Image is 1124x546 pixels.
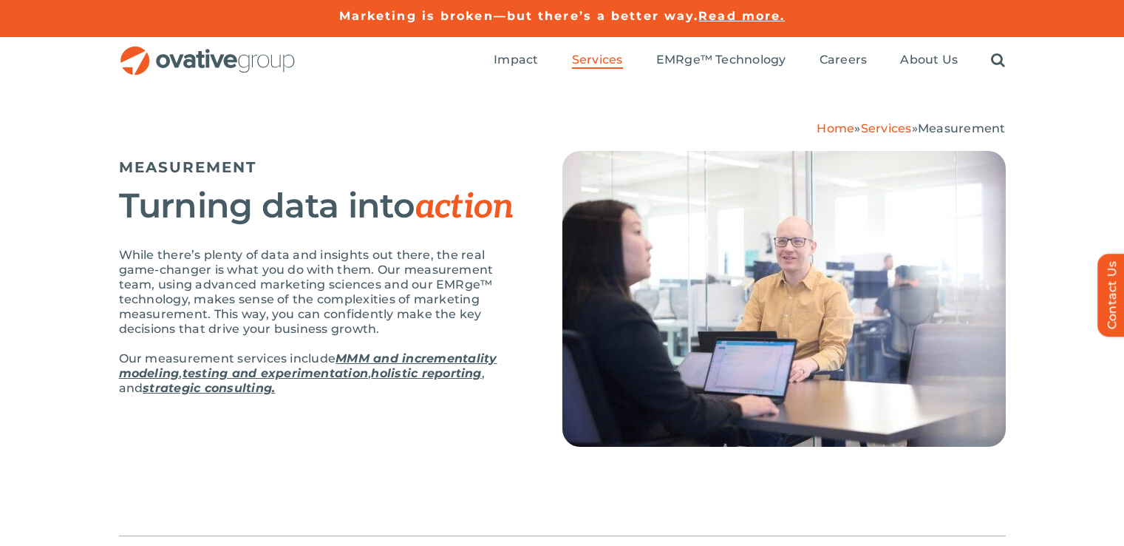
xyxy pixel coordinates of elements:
span: Services [572,53,623,67]
a: Marketing is broken—but there’s a better way. [339,9,699,23]
h2: Turning data into [119,187,525,226]
a: Read more. [698,9,785,23]
a: Careers [820,53,868,69]
h5: MEASUREMENT [119,158,525,176]
a: Home [817,121,854,135]
span: About Us [900,53,958,67]
em: action [415,186,514,228]
nav: Menu [494,37,1005,84]
a: About Us [900,53,958,69]
img: Measurement – Hero [562,151,1006,447]
p: While there’s plenty of data and insights out there, the real game-changer is what you do with th... [119,248,525,337]
a: testing and experimentation [183,366,368,380]
a: EMRge™ Technology [656,53,786,69]
span: EMRge™ Technology [656,53,786,67]
ul: Post Filters [119,503,1006,540]
a: OG_Full_horizontal_RGB [119,44,296,58]
a: Search [991,53,1005,69]
a: strategic consulting. [143,381,275,395]
span: » » [817,121,1005,135]
a: Services [861,121,912,135]
a: MMM and incrementality modeling [119,351,497,380]
span: Careers [820,53,868,67]
a: holistic reporting [371,366,481,380]
a: Services [572,53,623,69]
span: Impact [494,53,538,67]
p: Our measurement services include , , , and [119,351,525,396]
a: Impact [494,53,538,69]
span: Measurement [918,121,1006,135]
